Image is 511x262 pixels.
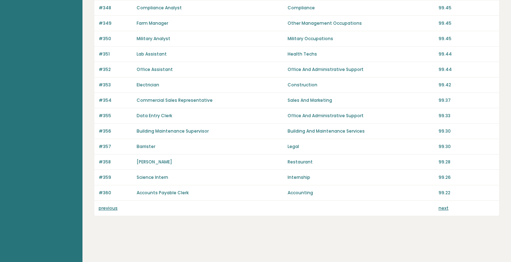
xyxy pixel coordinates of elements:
p: #360 [99,190,132,196]
p: Building And Maintenance Services [288,128,434,134]
p: Sales And Marketing [288,97,434,104]
p: #349 [99,20,132,27]
p: Office And Administrative Support [288,66,434,73]
p: 99.44 [439,51,495,57]
p: 99.30 [439,128,495,134]
p: Construction [288,82,434,88]
p: 99.44 [439,66,495,73]
a: Military Analyst [137,35,170,42]
p: #358 [99,159,132,165]
a: next [439,205,449,211]
p: 99.42 [439,82,495,88]
a: Farm Manager [137,20,168,26]
p: 99.45 [439,5,495,11]
p: Restaurant [288,159,434,165]
a: Commercial Sales Representative [137,97,213,103]
p: 99.26 [439,174,495,181]
p: Health Techs [288,51,434,57]
p: Military Occupations [288,35,434,42]
p: Other Management Occupations [288,20,434,27]
p: Legal [288,143,434,150]
p: 99.33 [439,113,495,119]
a: Lab Assistant [137,51,167,57]
a: Data Entry Clerk [137,113,172,119]
a: Compliance Analyst [137,5,182,11]
p: #356 [99,128,132,134]
p: #348 [99,5,132,11]
p: 99.45 [439,35,495,42]
p: #353 [99,82,132,88]
p: Compliance [288,5,434,11]
p: 99.22 [439,190,495,196]
p: #351 [99,51,132,57]
p: #357 [99,143,132,150]
p: Accounting [288,190,434,196]
a: [PERSON_NAME] [137,159,172,165]
p: 99.30 [439,143,495,150]
p: Internship [288,174,434,181]
p: 99.28 [439,159,495,165]
p: 99.37 [439,97,495,104]
p: #350 [99,35,132,42]
a: previous [99,205,118,211]
a: Office Assistant [137,66,173,72]
a: Science Intern [137,174,168,180]
a: Building Maintenance Supervisor [137,128,209,134]
p: #359 [99,174,132,181]
p: #354 [99,97,132,104]
a: Accounts Payable Clerk [137,190,189,196]
p: 99.45 [439,20,495,27]
p: #355 [99,113,132,119]
a: Barrister [137,143,155,149]
a: Electrician [137,82,159,88]
p: #352 [99,66,132,73]
p: Office And Administrative Support [288,113,434,119]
